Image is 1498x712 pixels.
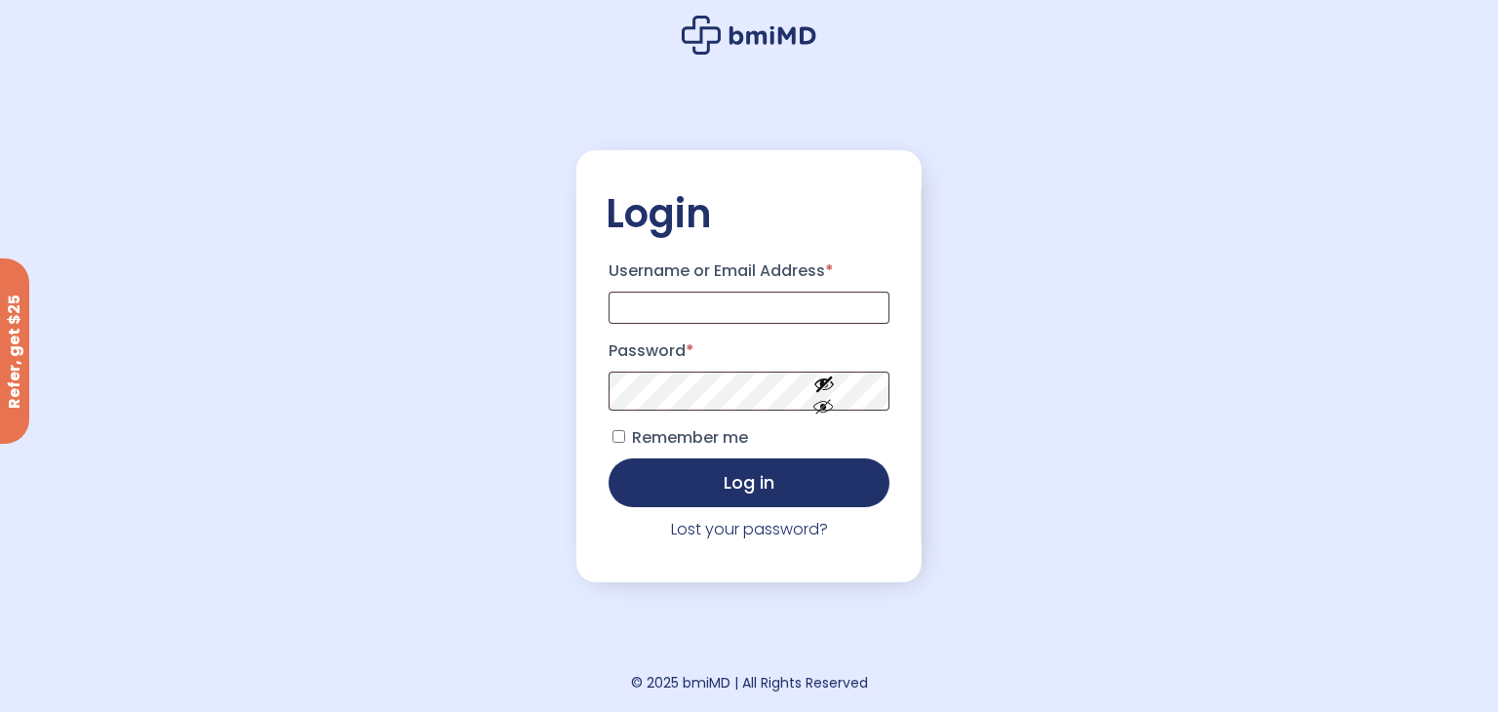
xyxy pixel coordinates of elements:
span: Remember me [632,426,748,449]
input: Remember me [612,430,625,443]
a: Lost your password? [671,518,828,540]
h2: Login [606,189,892,238]
div: © 2025 bmiMD | All Rights Reserved [631,669,868,696]
label: Password [609,336,889,367]
label: Username or Email Address [609,256,889,287]
button: Log in [609,458,889,507]
button: Show password [769,358,879,425]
